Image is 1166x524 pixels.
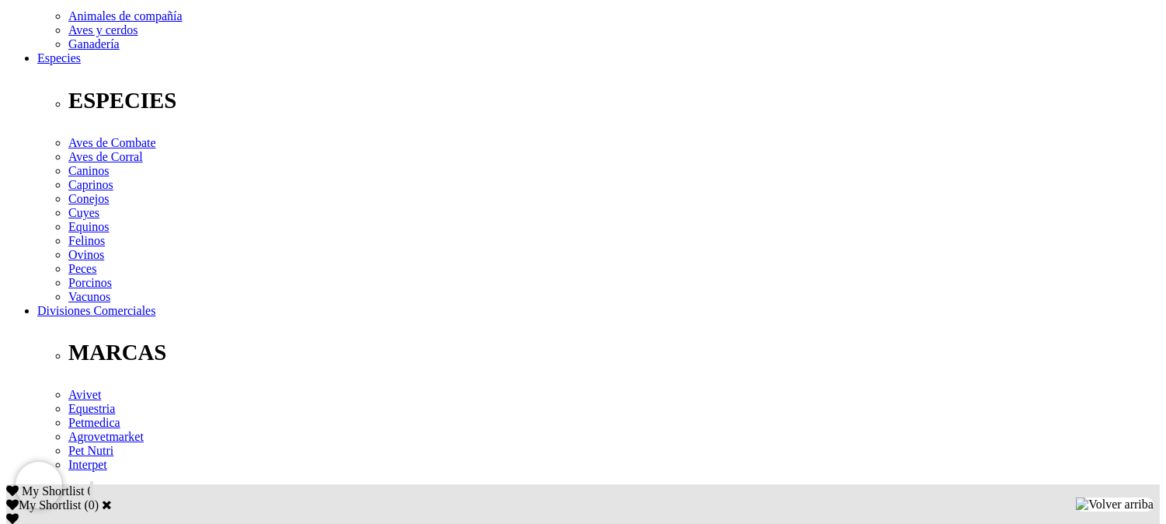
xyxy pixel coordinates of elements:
[68,136,156,149] a: Aves de Combate
[68,206,99,219] a: Cuyes
[16,462,62,508] iframe: Brevo live chat
[68,444,113,457] a: Pet Nutri
[37,304,155,317] a: Divisiones Comerciales
[68,458,107,471] a: Interpet
[68,178,113,191] a: Caprinos
[102,498,112,511] a: Cerrar
[68,37,120,51] a: Ganadería
[68,388,101,401] a: Avivet
[68,23,137,37] a: Aves y cerdos
[68,234,105,247] a: Felinos
[68,430,144,443] a: Agrovetmarket
[84,498,99,512] span: ( )
[1076,498,1154,512] img: Volver arriba
[87,484,93,498] span: 0
[89,498,95,512] label: 0
[68,192,109,205] a: Conejos
[68,150,143,163] a: Aves de Corral
[68,340,1160,365] p: MARCAS
[37,51,81,65] a: Especies
[68,248,104,261] a: Ovinos
[68,164,109,177] a: Caninos
[68,262,96,275] a: Peces
[68,290,110,303] a: Vacunos
[68,276,112,289] a: Porcinos
[68,402,115,415] a: Equestria
[6,498,81,512] label: My Shortlist
[68,88,1160,114] p: ESPECIES
[68,416,120,429] a: Petmedica
[68,220,109,233] a: Equinos
[68,9,183,23] a: Animales de compañía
